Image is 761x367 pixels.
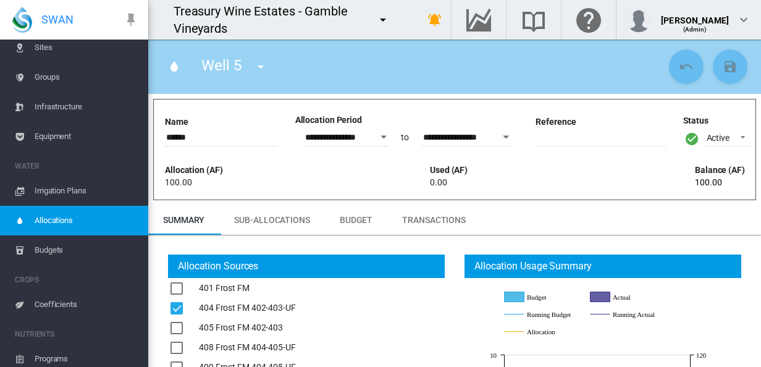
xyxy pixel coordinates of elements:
md-icon: Click here for help [574,12,603,27]
span: NUTRIENTS [15,324,138,344]
span: Irrigation Plans [35,176,138,206]
md-tab-item: Budget [325,205,387,235]
md-icon: icon-menu-down [253,59,268,74]
button: icon-water [162,54,187,79]
b: Allocation Period [295,115,362,125]
md-icon: icon-undo [679,59,694,74]
td: 404 Frost FM 402-403-UF [199,298,296,318]
td: 401 Frost FM [199,279,296,298]
md-icon: icon-bell-ring [427,12,442,27]
md-icon: icon-content-save [723,59,738,74]
td: 408 Frost FM 404-405-UF [199,338,296,358]
md-tab-item: Transactions [387,205,481,235]
span: Coefficients [35,290,138,319]
div: 100.00 [695,177,754,189]
span: Well 5 [201,57,241,74]
div: Allocation Sources [173,259,258,273]
span: Infrastructure [35,92,138,122]
div: 100.00 [165,177,224,189]
g: Running Budget [505,309,578,320]
md-label: Reference [536,117,576,127]
md-label: Balance (AF) [695,165,745,175]
g: Actual [591,292,664,303]
tspan: 10 [490,352,497,359]
button: icon-menu-down [371,7,395,32]
span: Budgets [35,235,138,265]
span: WATER [15,156,138,176]
button: icon-bell-ring [423,7,447,32]
md-label: Allocation (AF) [165,165,223,175]
i: Active [684,131,699,146]
span: SWAN [41,12,74,27]
button: Save Changes [713,49,747,84]
md-icon: Go to the Data Hub [464,12,494,27]
md-label: Used (AF) [430,165,468,175]
md-icon: icon-menu-down [376,12,390,27]
g: Budget [505,292,578,303]
md-icon: icon-water [167,59,182,74]
md-label: Name [165,117,188,127]
md-tab-item: Summary [148,205,219,235]
g: Running Actual [591,309,664,320]
md-icon: Search the knowledge base [519,12,549,27]
span: Sites [35,33,138,62]
span: Allocations [35,206,138,235]
button: icon-menu-down [248,54,273,79]
md-label: Status [683,115,750,127]
md-icon: icon-pin [124,12,138,27]
div: [PERSON_NAME] [661,9,729,22]
button: Cancel Changes [669,49,704,84]
button: Open calendar [495,126,518,148]
div: Active [707,133,729,143]
span: CROPS [15,270,138,290]
span: Equipment [35,122,138,151]
div: Treasury Wine Estates - Gamble Vineyards [174,2,370,37]
span: Groups [35,62,138,92]
g: Allocation [505,326,578,337]
span: (Admin) [683,26,707,33]
td: 405 Frost FM 402-403 [199,318,296,338]
img: profile.jpg [626,7,651,32]
md-icon: icon-chevron-down [736,12,751,27]
img: SWAN-Landscape-Logo-Colour-drop.png [12,7,32,33]
div: to [396,127,414,149]
button: Open calendar [372,126,395,148]
div: Allocation Usage Summary [469,259,592,273]
md-tab-item: Sub-Allocations [219,205,325,235]
tspan: 120 [696,352,707,359]
div: 0.00 [430,177,489,189]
